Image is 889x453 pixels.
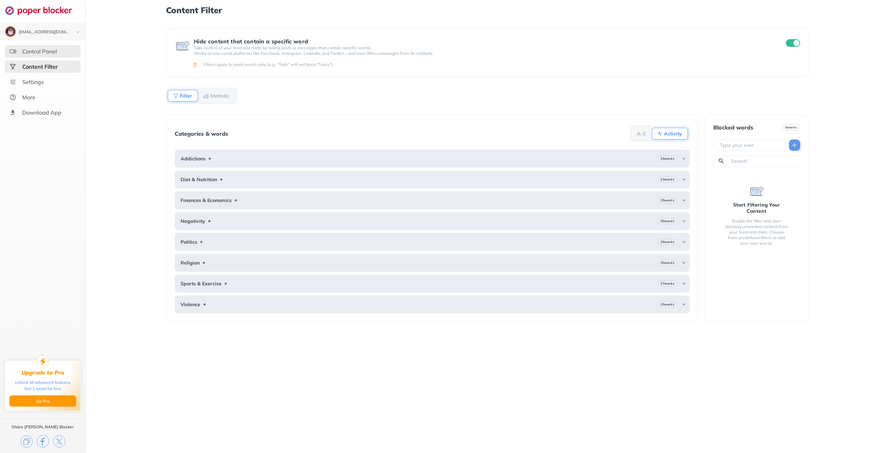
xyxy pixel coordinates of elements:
input: Type your own [719,142,783,149]
div: Hide content that contain a specific word [194,38,773,44]
div: Share [PERSON_NAME] Blocker [11,424,74,430]
div: Settings [22,78,44,85]
b: 26 words [660,240,674,244]
b: Statistic [210,94,229,98]
b: Violence [181,302,200,307]
b: Religion [181,260,200,266]
div: Start Filtering Your Content [724,202,789,214]
img: upgrade-to-pro.svg [36,355,49,367]
img: chevron-bottom-black.svg [74,28,82,36]
div: Blocked words [713,124,753,131]
p: Take control of your feed and chats by hiding posts or messages that contain specific words. [194,45,773,51]
b: A-Z [637,132,646,136]
div: Filters apply to exact words only (e.g., "Sale" will not block "Sales"). [203,62,799,67]
div: Content Filter [22,63,58,70]
img: Filter [173,93,178,99]
div: Get 1 week for free [24,386,61,392]
div: Upgrade to Pro [22,369,64,376]
b: 30 words [660,219,674,224]
b: 25 words [660,198,674,203]
h1: Content Filter [166,6,808,15]
b: Diet & Nutrition [181,177,217,182]
b: Negativity [181,218,205,224]
div: Enable the filter and start blocking unwanted content from your feed and chats. Choose from prede... [724,218,789,246]
button: Go Pro [9,395,76,406]
img: download-app.svg [9,109,16,116]
img: social-selected.svg [9,63,16,70]
img: about.svg [9,94,16,101]
img: settings.svg [9,78,16,85]
img: Statistic [203,93,209,99]
div: agenthubby@gmail.com [19,30,70,35]
b: 29 words [660,156,674,161]
b: Sports & Exercise [181,281,222,286]
b: Filter [180,94,192,98]
b: 27 words [660,281,674,286]
div: Categories & words [175,131,228,137]
b: 25 words [660,302,674,307]
img: facebook.svg [37,435,49,447]
div: Control Panel [22,48,57,55]
img: logo-webpage.svg [5,6,80,15]
div: Unlock all advanced features [15,379,70,386]
img: x.svg [53,435,65,447]
p: Works across social platforms like Facebook, Instagram, LinkedIn, and Twitter – and even filters ... [194,51,773,56]
b: Activity [664,132,682,136]
b: 0 words [785,125,797,130]
b: Addictions [181,156,206,161]
img: copy.svg [20,435,33,447]
b: 23 words [660,177,674,182]
b: Politics [181,239,197,245]
div: Download App [22,109,61,116]
b: 30 words [660,260,674,265]
b: Finances & Economics [181,198,232,203]
img: Activity [657,131,663,136]
img: ACg8ocLNSD74vfjgmeHCJM01GqkJ6QihcvVGKahET8vUHurEgkM3KQ=s96-c [6,27,15,36]
div: More [22,94,35,101]
input: Search [730,158,797,165]
img: features.svg [9,48,16,55]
